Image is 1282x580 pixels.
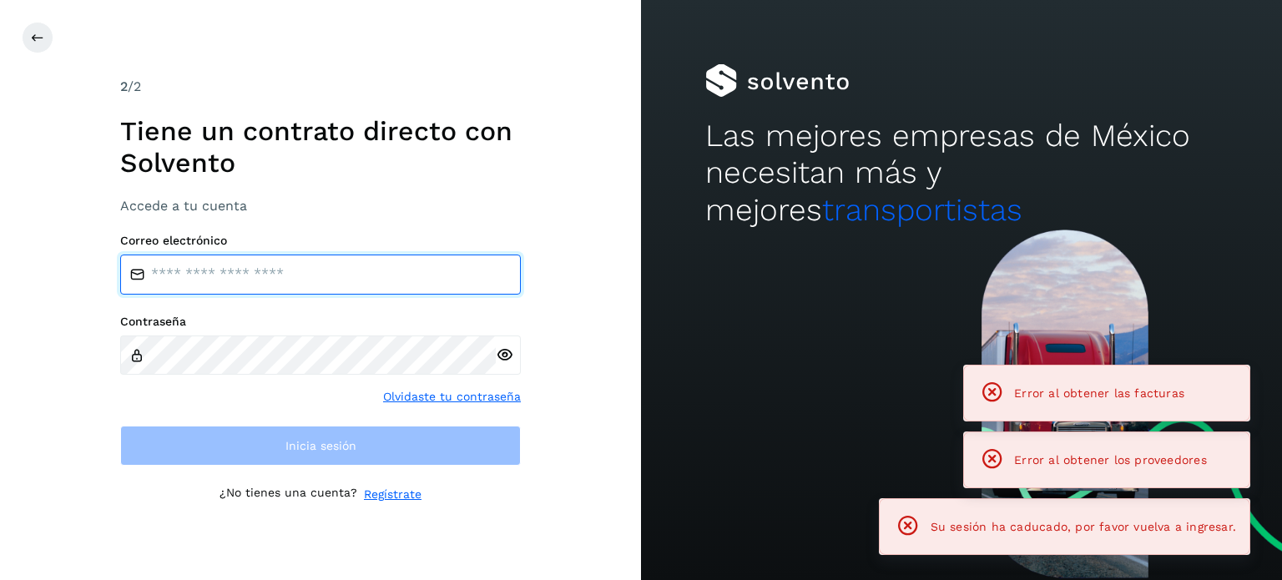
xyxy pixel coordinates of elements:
span: Inicia sesión [285,440,356,451]
h3: Accede a tu cuenta [120,198,521,214]
p: ¿No tienes una cuenta? [220,486,357,503]
a: Olvidaste tu contraseña [383,388,521,406]
span: 2 [120,78,128,94]
label: Correo electrónico [120,234,521,248]
h1: Tiene un contrato directo con Solvento [120,115,521,179]
a: Regístrate [364,486,421,503]
span: transportistas [822,192,1022,228]
button: Inicia sesión [120,426,521,466]
h2: Las mejores empresas de México necesitan más y mejores [705,118,1218,229]
span: Su sesión ha caducado, por favor vuelva a ingresar. [931,520,1236,533]
label: Contraseña [120,315,521,329]
span: Error al obtener las facturas [1014,386,1184,400]
div: /2 [120,77,521,97]
span: Error al obtener los proveedores [1014,453,1207,467]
